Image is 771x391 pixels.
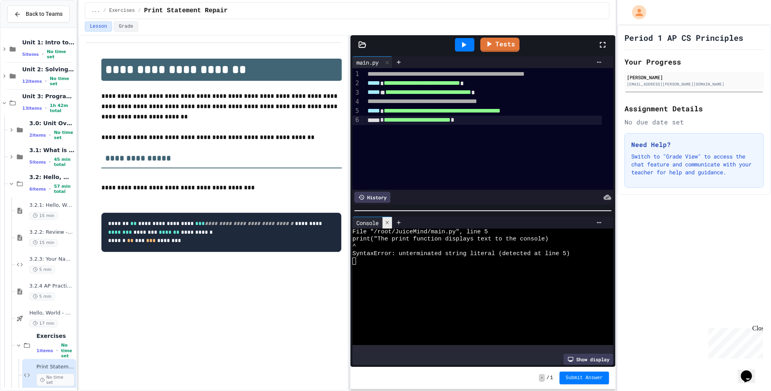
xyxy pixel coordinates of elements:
[49,186,51,192] span: •
[631,140,757,149] h3: Need Help?
[352,219,383,227] div: Console
[29,239,58,246] span: 15 min
[560,372,609,384] button: Submit Answer
[550,375,553,381] span: 1
[26,10,63,18] span: Back to Teams
[738,359,763,383] iframe: chat widget
[50,76,74,86] span: No time set
[22,66,74,73] span: Unit 2: Solving Problems in Computer Science
[22,79,42,84] span: 12 items
[627,74,761,81] div: [PERSON_NAME]
[352,79,360,88] div: 2
[109,8,135,14] span: Exercises
[631,153,757,176] p: Switch to "Grade View" to access the chat feature and communicate with your teacher for help and ...
[480,38,520,52] a: Tests
[352,250,570,257] span: SyntaxError: unterminated string literal (detected at line 5)
[352,58,383,67] div: main.py
[29,187,46,192] span: 6 items
[45,105,47,111] span: •
[627,81,761,87] div: [EMAIL_ADDRESS][PERSON_NAME][DOMAIN_NAME]
[54,184,74,194] span: 57 min total
[85,21,112,32] button: Lesson
[29,202,74,209] span: 3.2.1: Hello, World!
[624,117,764,127] div: No due date set
[29,212,58,219] span: 15 min
[61,343,74,359] span: No time set
[103,8,106,14] span: /
[29,256,74,263] span: 3.2.3: Your Name and Favorite Movie
[624,32,743,43] h1: Period 1 AP CS Principles
[54,130,74,140] span: No time set
[22,52,39,57] span: 5 items
[29,133,46,138] span: 2 items
[29,310,74,317] span: Hello, World - Quiz
[49,159,51,165] span: •
[352,88,360,97] div: 3
[352,107,360,116] div: 5
[56,347,58,354] span: •
[47,49,74,59] span: No time set
[566,375,603,381] span: Submit Answer
[50,103,74,113] span: 1h 42m total
[352,70,360,79] div: 1
[352,56,392,68] div: main.py
[29,283,74,290] span: 3.2.4 AP Practice - the DISPLAY Procedure
[36,348,53,353] span: 1 items
[42,51,44,57] span: •
[563,354,613,365] div: Show display
[352,243,356,250] span: ^
[624,103,764,114] h2: Assignment Details
[144,6,228,15] span: Print Statement Repair
[29,174,74,181] span: 3.2: Hello, World!
[54,157,74,167] span: 45 min total
[29,160,46,165] span: 5 items
[45,78,47,84] span: •
[36,332,74,340] span: Exercises
[546,375,549,381] span: /
[705,325,763,359] iframe: chat widget
[36,374,74,386] span: No time set
[7,6,70,23] button: Back to Teams
[22,106,42,111] span: 13 items
[29,266,55,273] span: 5 min
[352,229,488,236] span: File "/root/JuiceMind/main.py", line 5
[352,236,548,243] span: print("The print function displays text to the console)
[29,320,58,327] span: 17 min
[29,120,74,127] span: 3.0: Unit Overview
[539,374,545,382] span: -
[29,147,74,154] span: 3.1: What is Code?
[354,192,390,203] div: History
[22,39,74,46] span: Unit 1: Intro to Computer Science
[352,97,360,107] div: 4
[114,21,138,32] button: Grade
[624,3,648,21] div: My Account
[352,217,392,229] div: Console
[49,132,51,138] span: •
[91,8,100,14] span: ...
[352,116,360,125] div: 6
[22,93,74,100] span: Unit 3: Programming with Python
[3,3,55,50] div: Chat with us now!Close
[624,56,764,67] h2: Your Progress
[29,229,74,236] span: 3.2.2: Review - Hello, World!
[36,364,74,370] span: Print Statement Repair
[29,293,55,300] span: 5 min
[138,8,141,14] span: /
